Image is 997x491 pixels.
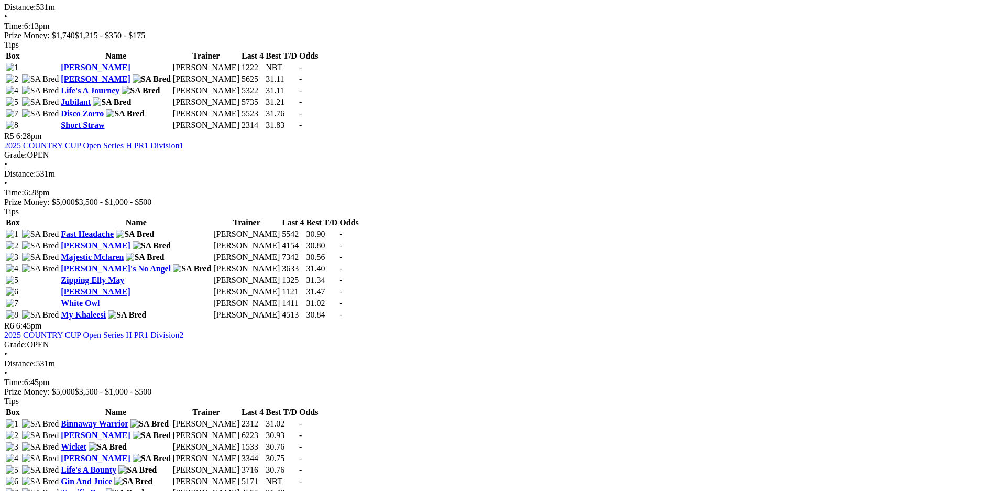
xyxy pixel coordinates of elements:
[75,387,152,396] span: $3,500 - $1,000 - $500
[6,264,18,274] img: 4
[61,287,130,296] a: [PERSON_NAME]
[75,198,152,206] span: $3,500 - $1,000 - $500
[281,298,304,309] td: 1411
[339,230,342,238] span: -
[22,241,59,250] img: SA Bred
[241,476,264,487] td: 5171
[265,407,298,418] th: Best T/D
[281,275,304,286] td: 1325
[61,477,112,486] a: Gin And Juice
[241,442,264,452] td: 1533
[4,331,183,340] a: 2025 COUNTRY CUP Open Series H PR1 Division2
[4,359,993,368] div: 531m
[172,120,240,130] td: [PERSON_NAME]
[61,310,106,319] a: My Khaleesi
[4,321,14,330] span: R6
[339,310,342,319] span: -
[213,229,280,239] td: [PERSON_NAME]
[265,419,298,429] td: 31.02
[61,121,104,129] a: Short Straw
[16,132,42,140] span: 6:28pm
[4,40,19,49] span: Tips
[4,3,36,12] span: Distance:
[265,85,298,96] td: 31.11
[114,477,152,486] img: SA Bred
[299,454,302,463] span: -
[173,264,211,274] img: SA Bred
[116,230,154,239] img: SA Bred
[61,109,104,118] a: Disco Zorro
[4,207,19,216] span: Tips
[306,298,338,309] td: 31.02
[4,179,7,188] span: •
[213,310,280,320] td: [PERSON_NAME]
[241,419,264,429] td: 2312
[4,387,993,397] div: Prize Money: $5,000
[172,430,240,441] td: [PERSON_NAME]
[281,264,304,274] td: 3633
[306,229,338,239] td: 30.90
[299,465,302,474] span: -
[4,188,24,197] span: Time:
[241,465,264,475] td: 3716
[306,310,338,320] td: 30.84
[339,241,342,250] span: -
[60,407,171,418] th: Name
[61,63,130,72] a: [PERSON_NAME]
[306,275,338,286] td: 31.34
[6,97,18,107] img: 5
[299,97,302,106] span: -
[299,86,302,95] span: -
[133,431,171,440] img: SA Bred
[4,340,993,350] div: OPEN
[299,121,302,129] span: -
[306,241,338,251] td: 30.80
[241,85,264,96] td: 5322
[172,419,240,429] td: [PERSON_NAME]
[4,141,183,150] a: 2025 COUNTRY CUP Open Series H PR1 Division1
[4,340,27,349] span: Grade:
[4,21,24,30] span: Time:
[61,465,116,474] a: Life's A Bounty
[6,109,18,118] img: 7
[265,453,298,464] td: 30.75
[130,419,169,429] img: SA Bred
[213,217,280,228] th: Trainer
[6,419,18,429] img: 1
[6,74,18,84] img: 2
[241,51,264,61] th: Last 4
[4,368,7,377] span: •
[172,476,240,487] td: [PERSON_NAME]
[299,419,302,428] span: -
[6,51,20,60] span: Box
[6,454,18,463] img: 4
[339,276,342,285] span: -
[299,74,302,83] span: -
[265,120,298,130] td: 31.83
[22,431,59,440] img: SA Bred
[133,454,171,463] img: SA Bred
[299,51,319,61] th: Odds
[4,3,993,12] div: 531m
[213,275,280,286] td: [PERSON_NAME]
[339,299,342,308] span: -
[6,477,18,486] img: 6
[6,408,20,417] span: Box
[60,217,212,228] th: Name
[299,63,302,72] span: -
[22,109,59,118] img: SA Bred
[339,287,342,296] span: -
[306,217,338,228] th: Best T/D
[265,51,298,61] th: Best T/D
[22,253,59,262] img: SA Bred
[75,31,146,40] span: $1,215 - $350 - $175
[61,299,100,308] a: White Owl
[61,74,130,83] a: [PERSON_NAME]
[241,120,264,130] td: 2314
[213,241,280,251] td: [PERSON_NAME]
[6,253,18,262] img: 3
[172,465,240,475] td: [PERSON_NAME]
[61,241,130,250] a: [PERSON_NAME]
[61,454,130,463] a: [PERSON_NAME]
[6,465,18,475] img: 5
